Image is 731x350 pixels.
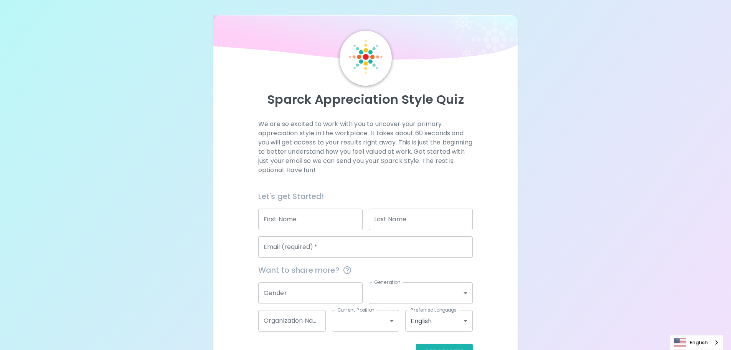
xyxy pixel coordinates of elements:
[349,40,383,74] img: Sparck Logo
[374,279,401,285] label: Generation
[258,119,473,175] p: We are so excited to work with you to uncover your primary appreciation style in the workplace. I...
[337,307,375,313] label: Current Position
[223,92,509,107] p: Sparck Appreciation Style Quiz
[670,335,723,350] div: Language
[258,264,473,276] span: Want to share more?
[258,190,473,202] h6: Let's get Started!
[670,335,723,350] aside: Language selected: English
[405,310,473,332] div: English
[343,265,352,275] svg: This information is completely confidential and only used for aggregated appreciation studies at ...
[411,307,457,313] label: Preferred Language
[670,335,723,350] a: English
[213,15,518,63] img: wave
